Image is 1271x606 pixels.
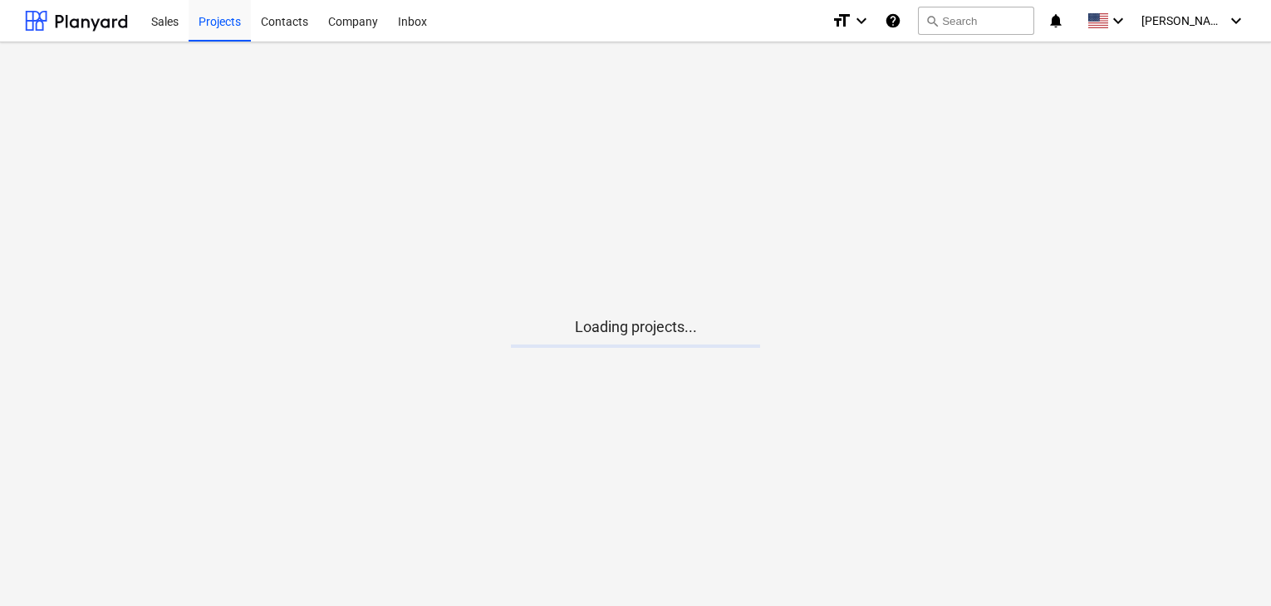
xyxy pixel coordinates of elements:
p: Loading projects... [511,317,760,337]
iframe: Chat Widget [1188,526,1271,606]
